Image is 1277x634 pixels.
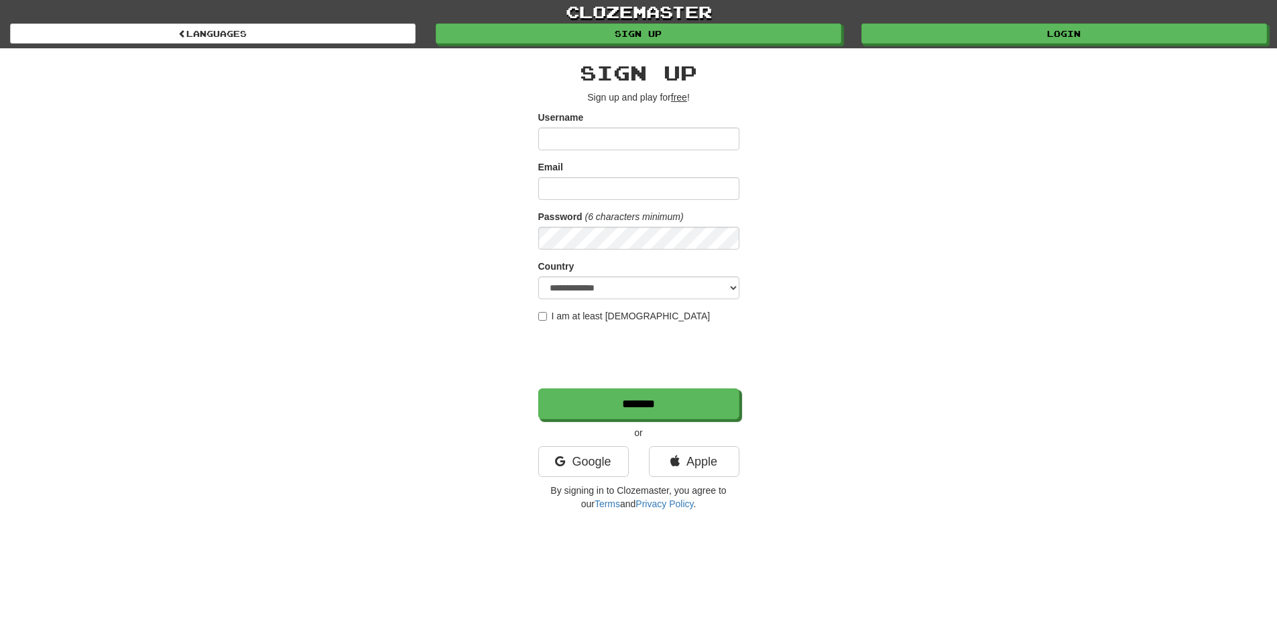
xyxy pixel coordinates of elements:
a: Terms [595,498,620,509]
a: Privacy Policy [635,498,693,509]
h2: Sign up [538,62,739,84]
iframe: reCAPTCHA [538,329,742,382]
a: Sign up [436,23,841,44]
label: Username [538,111,584,124]
em: (6 characters minimum) [585,211,684,222]
p: By signing in to Clozemaster, you agree to our and . [538,484,739,511]
label: Email [538,160,563,174]
input: I am at least [DEMOGRAPHIC_DATA] [538,312,547,321]
label: Country [538,260,574,273]
a: Google [538,446,629,477]
a: Login [861,23,1267,44]
p: Sign up and play for ! [538,91,739,104]
p: or [538,426,739,439]
label: Password [538,210,583,223]
a: Apple [649,446,739,477]
label: I am at least [DEMOGRAPHIC_DATA] [538,309,711,323]
a: Languages [10,23,416,44]
u: free [671,92,687,103]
